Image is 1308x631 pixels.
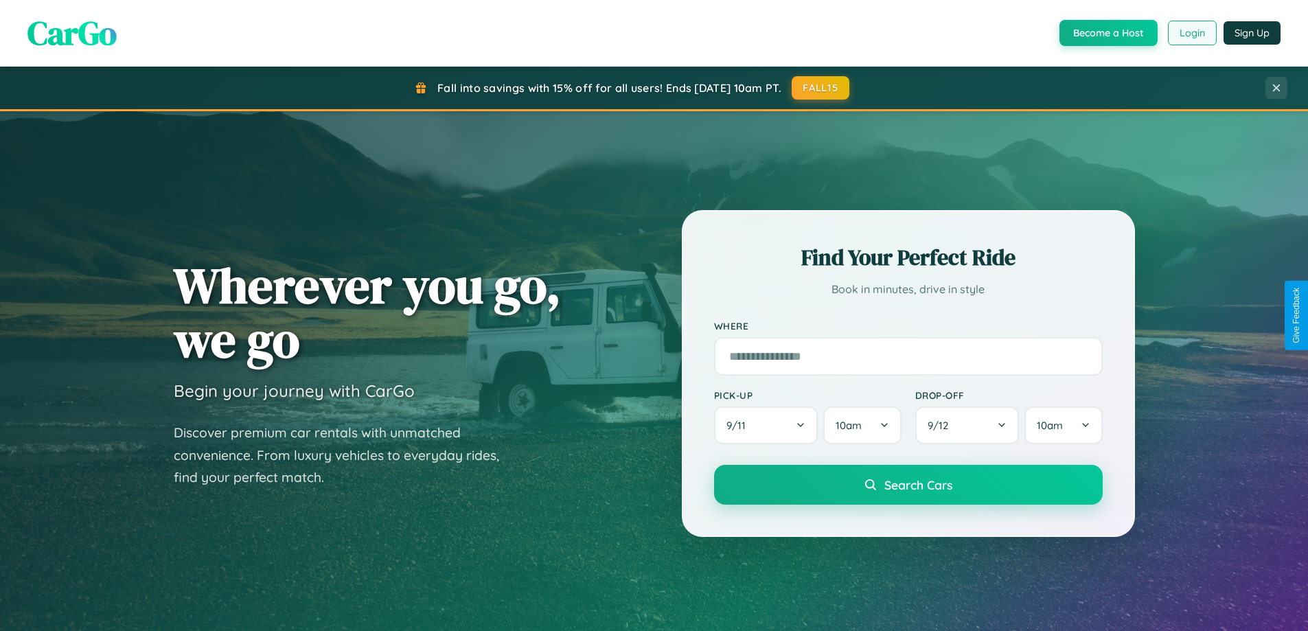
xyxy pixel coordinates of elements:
[714,406,818,444] button: 9/11
[1024,406,1102,444] button: 10am
[836,419,862,432] span: 10am
[1224,21,1281,45] button: Sign Up
[1037,419,1063,432] span: 10am
[174,380,415,401] h3: Begin your journey with CarGo
[1059,20,1158,46] button: Become a Host
[714,465,1103,505] button: Search Cars
[915,389,1103,401] label: Drop-off
[437,81,781,95] span: Fall into savings with 15% off for all users! Ends [DATE] 10am PT.
[884,477,952,492] span: Search Cars
[928,419,955,432] span: 9 / 12
[174,258,561,367] h1: Wherever you go, we go
[1292,288,1301,343] div: Give Feedback
[174,422,517,489] p: Discover premium car rentals with unmatched convenience. From luxury vehicles to everyday rides, ...
[1168,21,1217,45] button: Login
[915,406,1020,444] button: 9/12
[714,242,1103,273] h2: Find Your Perfect Ride
[726,419,753,432] span: 9 / 11
[714,389,902,401] label: Pick-up
[27,10,117,56] span: CarGo
[714,279,1103,299] p: Book in minutes, drive in style
[714,320,1103,332] label: Where
[792,76,849,100] button: FALL15
[823,406,901,444] button: 10am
